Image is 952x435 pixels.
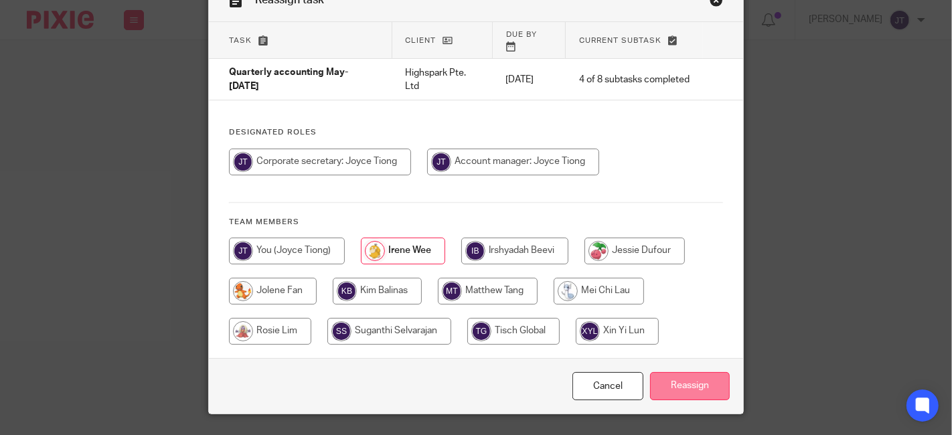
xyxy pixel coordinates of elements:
[572,372,643,401] a: Close this dialog window
[229,217,723,228] h4: Team members
[406,37,437,44] span: Client
[650,372,730,401] input: Reassign
[405,66,479,94] p: Highspark Pte. Ltd
[229,37,252,44] span: Task
[566,59,703,100] td: 4 of 8 subtasks completed
[505,73,552,86] p: [DATE]
[229,68,348,92] span: Quarterly accounting May-[DATE]
[229,127,723,138] h4: Designated Roles
[579,37,661,44] span: Current subtask
[506,31,537,38] span: Due by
